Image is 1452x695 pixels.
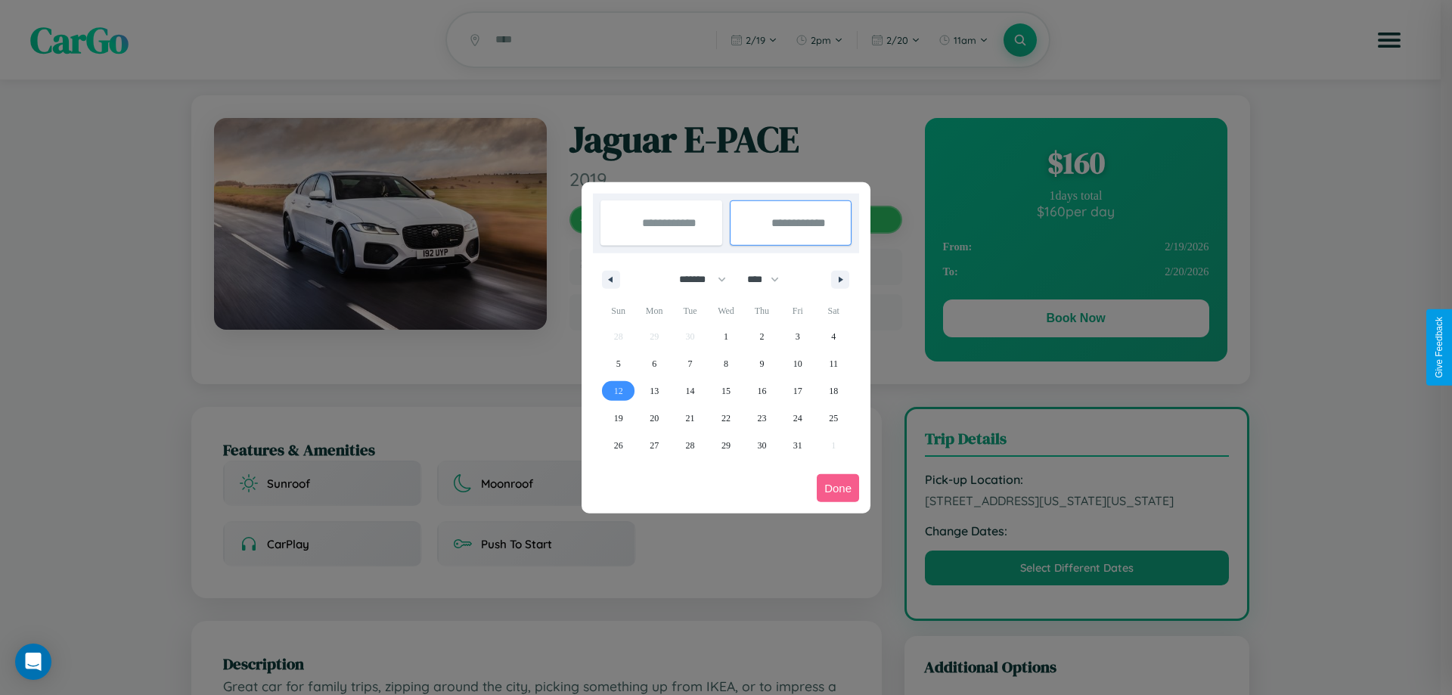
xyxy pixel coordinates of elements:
span: 31 [793,432,802,459]
span: 7 [688,350,693,377]
span: 19 [614,405,623,432]
button: 6 [636,350,672,377]
button: 16 [744,377,780,405]
button: 18 [816,377,852,405]
button: 8 [708,350,743,377]
span: 29 [721,432,731,459]
span: 26 [614,432,623,459]
span: 27 [650,432,659,459]
span: Thu [744,299,780,323]
button: 7 [672,350,708,377]
span: Tue [672,299,708,323]
button: 3 [780,323,815,350]
span: 15 [721,377,731,405]
span: 30 [757,432,766,459]
button: 2 [744,323,780,350]
span: Sun [600,299,636,323]
button: 13 [636,377,672,405]
button: 4 [816,323,852,350]
span: 28 [686,432,695,459]
button: 9 [744,350,780,377]
span: Sat [816,299,852,323]
span: 14 [686,377,695,405]
button: 30 [744,432,780,459]
button: 28 [672,432,708,459]
span: 11 [829,350,838,377]
button: 20 [636,405,672,432]
span: 20 [650,405,659,432]
span: 1 [724,323,728,350]
span: Wed [708,299,743,323]
button: 14 [672,377,708,405]
button: 29 [708,432,743,459]
span: 16 [757,377,766,405]
button: 15 [708,377,743,405]
span: Fri [780,299,815,323]
span: 24 [793,405,802,432]
span: Mon [636,299,672,323]
button: 26 [600,432,636,459]
span: 9 [759,350,764,377]
span: 5 [616,350,621,377]
button: 27 [636,432,672,459]
button: 25 [816,405,852,432]
button: 17 [780,377,815,405]
span: 23 [757,405,766,432]
button: 31 [780,432,815,459]
button: 24 [780,405,815,432]
span: 2 [759,323,764,350]
button: 1 [708,323,743,350]
button: 21 [672,405,708,432]
button: 10 [780,350,815,377]
div: Give Feedback [1434,317,1444,378]
div: Open Intercom Messenger [15,644,51,680]
button: Done [817,474,859,502]
span: 12 [614,377,623,405]
span: 25 [829,405,838,432]
button: 12 [600,377,636,405]
button: 23 [744,405,780,432]
span: 10 [793,350,802,377]
button: 19 [600,405,636,432]
span: 4 [831,323,836,350]
span: 6 [652,350,656,377]
span: 21 [686,405,695,432]
span: 8 [724,350,728,377]
button: 22 [708,405,743,432]
span: 13 [650,377,659,405]
span: 22 [721,405,731,432]
button: 11 [816,350,852,377]
button: 5 [600,350,636,377]
span: 3 [796,323,800,350]
span: 18 [829,377,838,405]
span: 17 [793,377,802,405]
